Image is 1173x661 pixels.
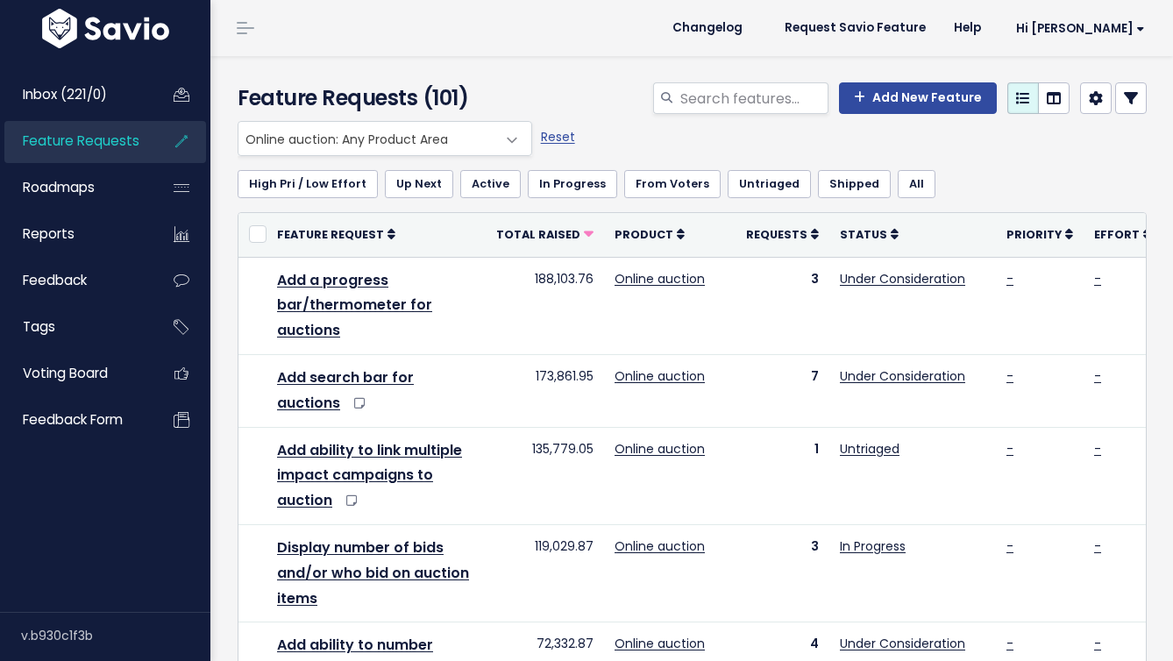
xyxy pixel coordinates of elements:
a: High Pri / Low Effort [238,170,378,198]
td: 3 [736,257,829,354]
a: Active [460,170,521,198]
a: Online auction [615,440,705,458]
td: 188,103.76 [486,257,604,354]
span: Roadmaps [23,178,95,196]
a: - [1006,270,1013,288]
a: Product [615,225,685,243]
a: Priority [1006,225,1073,243]
a: - [1006,537,1013,555]
span: Total Raised [496,227,580,242]
td: 173,861.95 [486,354,604,427]
a: Voting Board [4,353,146,394]
a: - [1094,367,1101,385]
span: Feedback [23,271,87,289]
a: Untriaged [728,170,811,198]
a: Add ability to link multiple impact campaigns to auction [277,440,462,511]
a: Request Savio Feature [771,15,940,41]
input: Search features... [679,82,828,114]
a: Status [840,225,899,243]
a: Online auction [615,635,705,652]
span: Online auction: Any Product Area [238,122,496,155]
a: - [1094,537,1101,555]
a: Effort [1094,225,1151,243]
a: In Progress [840,537,906,555]
a: Up Next [385,170,453,198]
a: Under Consideration [840,270,965,288]
a: Reset [541,128,575,146]
a: - [1094,270,1101,288]
a: All [898,170,935,198]
td: 1 [736,427,829,524]
span: Hi [PERSON_NAME] [1016,22,1145,35]
img: logo-white.9d6f32f41409.svg [38,9,174,48]
a: - [1094,635,1101,652]
a: In Progress [528,170,617,198]
td: 119,029.87 [486,524,604,622]
a: Under Consideration [840,367,965,385]
span: Effort [1094,227,1140,242]
a: - [1094,440,1101,458]
a: Display number of bids and/or who bid on auction items [277,537,469,608]
span: Requests [746,227,807,242]
a: From Voters [624,170,721,198]
a: - [1006,440,1013,458]
span: Feature Requests [23,131,139,150]
a: Online auction [615,537,705,555]
a: Inbox (221/0) [4,75,146,115]
a: Reports [4,214,146,254]
span: Inbox (221/0) [23,85,107,103]
a: Feedback [4,260,146,301]
div: v.b930c1f3b [21,613,210,658]
a: Shipped [818,170,891,198]
ul: Filter feature requests [238,170,1147,198]
a: Add New Feature [839,82,997,114]
span: Product [615,227,673,242]
td: 135,779.05 [486,427,604,524]
span: Tags [23,317,55,336]
span: Changelog [672,22,743,34]
span: Reports [23,224,75,243]
a: Online auction [615,270,705,288]
a: Online auction [615,367,705,385]
a: Help [940,15,995,41]
a: Feedback form [4,400,146,440]
a: Feature Requests [4,121,146,161]
a: Add search bar for auctions [277,367,414,413]
a: Roadmaps [4,167,146,208]
span: Online auction: Any Product Area [238,121,532,156]
span: Status [840,227,887,242]
a: Total Raised [496,225,594,243]
a: Hi [PERSON_NAME] [995,15,1159,42]
a: Untriaged [840,440,899,458]
a: - [1006,367,1013,385]
span: Voting Board [23,364,108,382]
a: Tags [4,307,146,347]
span: Feature Request [277,227,384,242]
span: Priority [1006,227,1062,242]
a: Under Consideration [840,635,965,652]
a: - [1006,635,1013,652]
a: Feature Request [277,225,395,243]
a: Add a progress bar/thermometer for auctions [277,270,432,341]
td: 3 [736,524,829,622]
a: Requests [746,225,819,243]
h4: Feature Requests (101) [238,82,523,114]
td: 7 [736,354,829,427]
span: Feedback form [23,410,123,429]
